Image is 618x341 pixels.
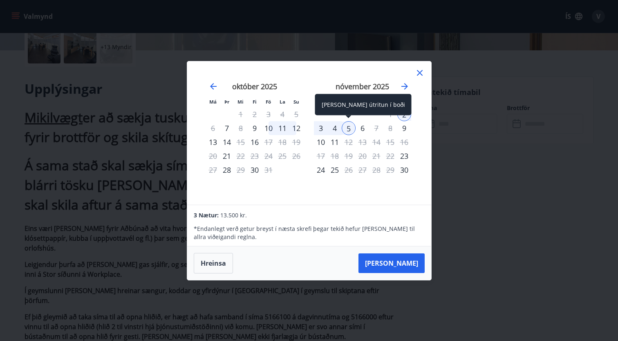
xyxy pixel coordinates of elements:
td: Not available. laugardagur, 29. nóvember 2025 [383,163,397,177]
div: 13 [206,135,220,149]
td: Choose fimmtudagur, 16. október 2025 as your check-in date. It’s available. [248,135,262,149]
div: Calendar [197,71,421,195]
td: Choose miðvikudagur, 12. nóvember 2025 as your check-in date. It’s available. [342,135,356,149]
td: Not available. sunnudagur, 19. október 2025 [289,135,303,149]
div: Aðeins útritun í boði [342,121,356,135]
div: Aðeins innritun í boði [356,121,369,135]
td: Choose fimmtudagur, 30. október 2025 as your check-in date. It’s available. [248,163,262,177]
small: Su [293,99,299,105]
div: Aðeins innritun í boði [397,163,411,177]
td: Choose miðvikudagur, 8. október 2025 as your check-in date. It’s available. [234,121,248,135]
div: 25 [328,163,342,177]
small: La [280,99,285,105]
div: Move forward to switch to the next month. [400,81,410,91]
div: 11 [275,121,289,135]
td: Not available. sunnudagur, 26. október 2025 [289,149,303,163]
div: Aðeins útritun í boði [262,163,275,177]
div: Aðeins útritun í boði [234,121,248,135]
td: Not available. laugardagur, 8. nóvember 2025 [383,121,397,135]
div: Aðeins útritun í boði [342,135,356,149]
td: Choose sunnudagur, 23. nóvember 2025 as your check-in date. It’s available. [397,149,411,163]
td: Not available. laugardagur, 25. október 2025 [275,149,289,163]
div: Aðeins útritun í boði [234,135,248,149]
div: Aðeins innritun í boði [248,135,262,149]
p: * Endanlegt verð getur breyst í næsta skrefi þegar tekið hefur [PERSON_NAME] til allra viðeigandi... [194,225,424,241]
td: Not available. laugardagur, 18. október 2025 [275,135,289,149]
div: Aðeins útritun í boði [262,135,275,149]
td: Not available. mánudagur, 27. október 2025 [206,163,220,177]
td: Choose miðvikudagur, 22. október 2025 as your check-in date. It’s available. [234,149,248,163]
div: Aðeins innritun í boði [220,149,234,163]
td: Choose sunnudagur, 12. október 2025 as your check-in date. It’s available. [289,121,303,135]
span: 3 Nætur: [194,211,219,219]
td: Not available. sunnudagur, 16. nóvember 2025 [397,135,411,149]
small: Þr [224,99,229,105]
td: Selected as end date. miðvikudagur, 5. nóvember 2025 [342,121,356,135]
small: Mi [237,99,244,105]
div: Aðeins innritun í boði [248,121,262,135]
td: Choose þriðjudagur, 25. nóvember 2025 as your check-in date. It’s available. [328,163,342,177]
strong: október 2025 [232,81,277,91]
td: Not available. fimmtudagur, 23. október 2025 [248,149,262,163]
td: Choose þriðjudagur, 11. nóvember 2025 as your check-in date. It’s available. [328,135,342,149]
div: Aðeins innritun í boði [397,149,411,163]
td: Choose föstudagur, 10. október 2025 as your check-in date. It’s available. [262,121,275,135]
div: 11 [328,135,342,149]
div: 3 [314,121,328,135]
div: Aðeins innritun í boði [248,163,262,177]
td: Not available. fimmtudagur, 27. nóvember 2025 [356,163,369,177]
small: Má [209,99,217,105]
td: Selected. þriðjudagur, 4. nóvember 2025 [328,121,342,135]
div: Aðeins innritun í boði [220,163,234,177]
td: Not available. mánudagur, 17. nóvember 2025 [314,149,328,163]
td: Selected. mánudagur, 3. nóvember 2025 [314,121,328,135]
div: Move backward to switch to the previous month. [208,81,218,91]
div: 10 [314,135,328,149]
td: Choose miðvikudagur, 29. október 2025 as your check-in date. It’s available. [234,163,248,177]
div: 10 [262,121,275,135]
td: Choose föstudagur, 17. október 2025 as your check-in date. It’s available. [262,135,275,149]
td: Not available. föstudagur, 24. október 2025 [262,149,275,163]
td: Choose mánudagur, 24. nóvember 2025 as your check-in date. It’s available. [314,163,328,177]
td: Not available. fimmtudagur, 20. nóvember 2025 [356,149,369,163]
td: Choose þriðjudagur, 28. október 2025 as your check-in date. It’s available. [220,163,234,177]
td: Choose sunnudagur, 30. nóvember 2025 as your check-in date. It’s available. [397,163,411,177]
td: Choose þriðjudagur, 7. október 2025 as your check-in date. It’s available. [220,121,234,135]
td: Choose sunnudagur, 9. nóvember 2025 as your check-in date. It’s available. [397,121,411,135]
td: Choose þriðjudagur, 21. október 2025 as your check-in date. It’s available. [220,149,234,163]
td: Not available. föstudagur, 14. nóvember 2025 [369,135,383,149]
td: Not available. þriðjudagur, 18. nóvember 2025 [328,149,342,163]
td: Not available. föstudagur, 28. nóvember 2025 [369,163,383,177]
td: Not available. laugardagur, 4. október 2025 [275,107,289,121]
td: Choose miðvikudagur, 26. nóvember 2025 as your check-in date. It’s available. [342,163,356,177]
strong: nóvember 2025 [336,81,389,91]
button: [PERSON_NAME] [358,253,425,273]
div: Aðeins útritun í boði [369,121,383,135]
div: 12 [289,121,303,135]
td: Choose miðvikudagur, 15. október 2025 as your check-in date. It’s available. [234,135,248,149]
td: Choose mánudagur, 10. nóvember 2025 as your check-in date. It’s available. [314,135,328,149]
td: Not available. föstudagur, 21. nóvember 2025 [369,149,383,163]
td: Choose föstudagur, 7. nóvember 2025 as your check-in date. It’s available. [369,121,383,135]
span: 13.500 kr. [220,211,247,219]
td: Not available. miðvikudagur, 19. nóvember 2025 [342,149,356,163]
td: Not available. sunnudagur, 5. október 2025 [289,107,303,121]
td: Not available. laugardagur, 15. nóvember 2025 [383,135,397,149]
td: Not available. laugardagur, 22. nóvember 2025 [383,149,397,163]
div: Aðeins innritun í boði [397,121,411,135]
td: Not available. fimmtudagur, 13. nóvember 2025 [356,135,369,149]
div: Aðeins útritun í boði [342,163,356,177]
td: Not available. fimmtudagur, 2. október 2025 [248,107,262,121]
div: Aðeins útritun í boði [234,149,248,163]
div: 4 [328,121,342,135]
td: Choose föstudagur, 31. október 2025 as your check-in date. It’s available. [262,163,275,177]
small: Fi [253,99,257,105]
small: Fö [266,99,271,105]
td: Choose laugardagur, 11. október 2025 as your check-in date. It’s available. [275,121,289,135]
div: 24 [314,163,328,177]
div: Aðeins útritun í boði [234,163,248,177]
td: Choose mánudagur, 13. október 2025 as your check-in date. It’s available. [206,135,220,149]
div: [PERSON_NAME] útritun í boði [315,94,412,115]
td: Choose fimmtudagur, 9. október 2025 as your check-in date. It’s available. [248,121,262,135]
div: Aðeins innritun í boði [220,121,234,135]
